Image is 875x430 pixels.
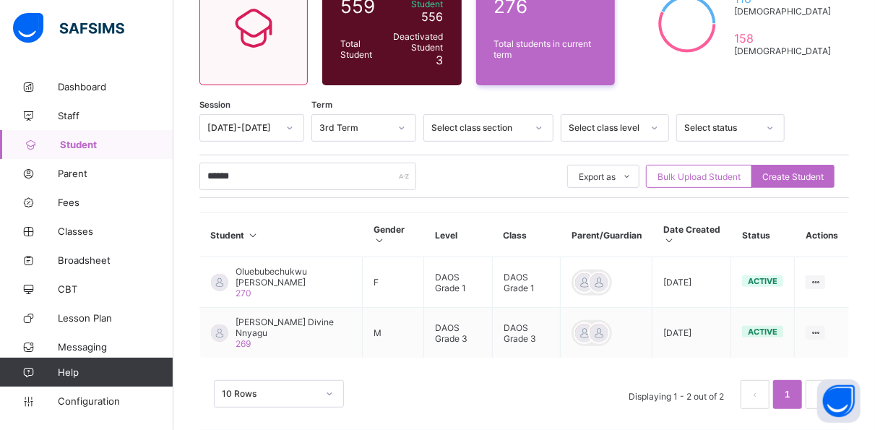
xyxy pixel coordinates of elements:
[58,395,173,407] span: Configuration
[762,171,824,182] span: Create Student
[748,327,777,337] span: active
[795,213,849,257] th: Actions
[734,46,831,56] span: [DEMOGRAPHIC_DATA]
[60,139,173,150] span: Student
[363,308,424,358] td: M
[311,100,332,110] span: Term
[424,213,492,257] th: Level
[773,380,802,409] li: 1
[200,213,363,257] th: Student
[731,213,795,257] th: Status
[561,213,652,257] th: Parent/Guardian
[492,213,560,257] th: Class
[247,230,259,241] i: Sort in Ascending Order
[492,308,560,358] td: DAOS Grade 3
[579,171,616,182] span: Export as
[58,341,173,353] span: Messaging
[374,235,386,246] i: Sort in Ascending Order
[319,123,389,134] div: 3rd Term
[652,213,731,257] th: Date Created
[734,31,831,46] span: 158
[424,257,492,308] td: DAOS Grade 1
[741,380,770,409] button: prev page
[569,123,642,134] div: Select class level
[436,53,444,67] span: 3
[58,254,173,266] span: Broadsheet
[58,110,173,121] span: Staff
[424,308,492,358] td: DAOS Grade 3
[58,283,173,295] span: CBT
[806,380,835,409] li: 下一页
[58,168,173,179] span: Parent
[652,257,731,308] td: [DATE]
[58,81,173,93] span: Dashboard
[58,197,173,208] span: Fees
[363,213,424,257] th: Gender
[780,385,794,404] a: 1
[422,9,444,24] span: 556
[199,100,230,110] span: Session
[741,380,770,409] li: 上一页
[494,38,598,60] span: Total students in current term
[222,389,317,400] div: 10 Rows
[618,380,735,409] li: Displaying 1 - 2 out of 2
[684,123,758,134] div: Select status
[58,225,173,237] span: Classes
[806,380,835,409] button: next page
[663,235,676,246] i: Sort in Ascending Order
[236,338,251,349] span: 269
[236,266,351,288] span: Oluebubechukwu [PERSON_NAME]
[658,171,741,182] span: Bulk Upload Student
[236,288,251,298] span: 270
[58,366,173,378] span: Help
[817,379,861,423] button: Open asap
[337,35,386,64] div: Total Student
[389,31,443,53] span: Deactivated Student
[207,123,277,134] div: [DATE]-[DATE]
[652,308,731,358] td: [DATE]
[492,257,560,308] td: DAOS Grade 1
[13,13,124,43] img: safsims
[748,276,777,286] span: active
[236,317,351,338] span: [PERSON_NAME] Divine Nnyagu
[431,123,527,134] div: Select class section
[734,6,831,17] span: [DEMOGRAPHIC_DATA]
[58,312,173,324] span: Lesson Plan
[363,257,424,308] td: F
